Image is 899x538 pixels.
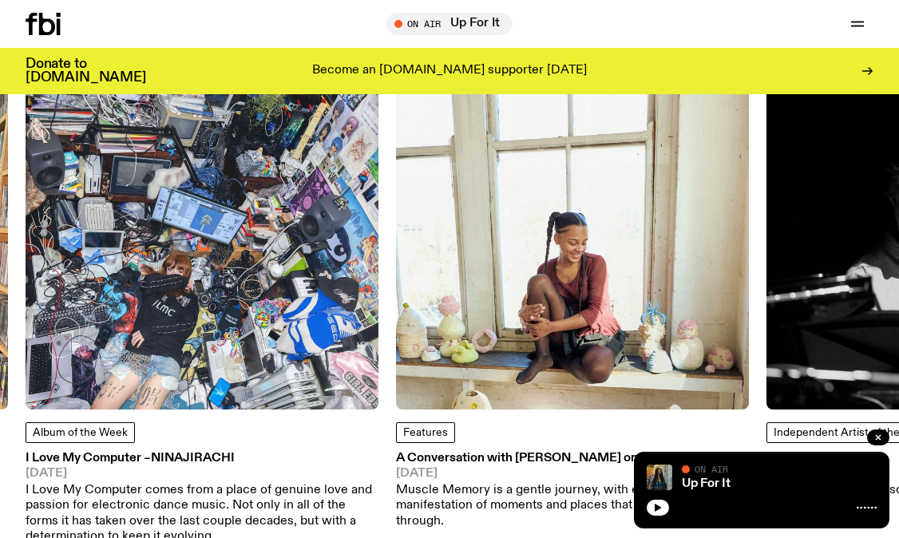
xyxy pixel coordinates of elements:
p: Become an [DOMAIN_NAME] supporter [DATE] [312,64,587,78]
span: Album of the Week [33,427,128,438]
span: Features [403,427,448,438]
h3: Donate to [DOMAIN_NAME] [26,57,146,85]
h3: A Conversation with [PERSON_NAME] on Muscle Memory [396,453,749,465]
img: Ninajirachi covering her face, shot from above. she is in a croweded room packed full of laptops,... [26,57,378,409]
a: Up For It [682,477,731,490]
h3: I Love My Computer – [26,453,378,465]
button: On AirUp For It [386,13,513,35]
span: [DATE] [396,468,749,480]
a: Album of the Week [26,422,135,443]
span: [DATE] [26,468,378,480]
img: Ify - a Brown Skin girl with black braided twists, looking up to the side with her tongue stickin... [647,465,672,490]
p: Muscle Memory is a gentle journey, with each piece a tactile manifestation of moments and places ... [396,483,749,529]
span: Ninajirachi [151,452,235,465]
a: Features [396,422,455,443]
span: On Air [695,464,728,474]
a: A Conversation with [PERSON_NAME] on Muscle Memory[DATE]Muscle Memory is a gentle journey, with e... [396,453,749,529]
